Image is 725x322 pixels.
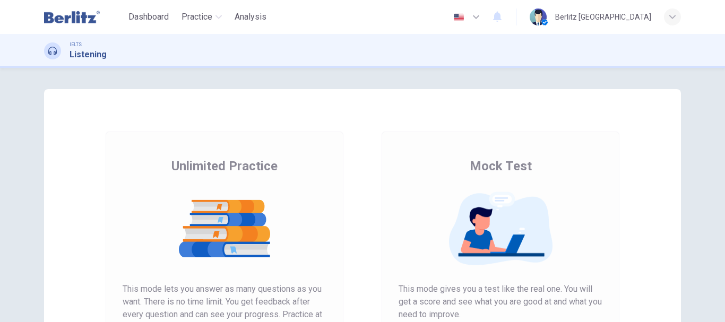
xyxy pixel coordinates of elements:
button: Practice [177,7,226,27]
button: Analysis [230,7,271,27]
div: Berlitz [GEOGRAPHIC_DATA] [555,11,651,23]
span: IELTS [70,41,82,48]
a: Berlitz Latam logo [44,6,124,28]
button: Dashboard [124,7,173,27]
img: Berlitz Latam logo [44,6,100,28]
span: Practice [182,11,212,23]
h1: Listening [70,48,107,61]
span: Unlimited Practice [171,158,278,175]
img: en [452,13,465,21]
img: Profile picture [530,8,547,25]
span: Dashboard [128,11,169,23]
span: This mode gives you a test like the real one. You will get a score and see what you are good at a... [399,283,602,321]
span: Mock Test [470,158,532,175]
span: Analysis [235,11,266,23]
